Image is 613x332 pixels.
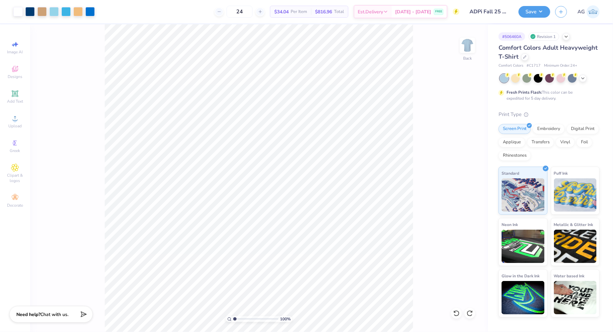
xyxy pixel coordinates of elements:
span: Clipart & logos [3,173,27,183]
strong: Need help? [16,311,40,318]
span: Glow in the Dark Ink [502,272,540,279]
span: $816.96 [315,8,332,15]
span: Total [334,8,344,15]
div: Digital Print [567,124,599,134]
span: Water based Ink [554,272,585,279]
div: Applique [499,137,525,147]
span: 100 % [280,316,291,322]
span: Add Text [7,99,23,104]
span: Est. Delivery [358,8,383,15]
div: # 506460A [499,32,525,41]
span: Per Item [291,8,307,15]
span: FREE [435,9,442,14]
span: Decorate [7,203,23,208]
div: Back [463,55,472,61]
img: Water based Ink [554,281,597,314]
div: Transfers [527,137,554,147]
img: Metallic & Glitter Ink [554,230,597,263]
strong: Fresh Prints Flash: [507,90,542,95]
span: AG [578,8,585,16]
span: Puff Ink [554,170,568,177]
span: $34.04 [274,8,289,15]
span: Greek [10,148,20,153]
span: Comfort Colors Adult Heavyweight T-Shirt [499,44,598,61]
div: Revision 1 [529,32,559,41]
div: This color can be expedited for 5 day delivery. [507,89,589,101]
span: Metallic & Glitter Ink [554,221,593,228]
img: Puff Ink [554,178,597,212]
span: # C1717 [527,63,541,69]
span: Chat with us. [40,311,68,318]
span: Designs [8,74,22,79]
span: Image AI [7,49,23,55]
div: Rhinestones [499,151,531,161]
span: Comfort Colors [499,63,523,69]
img: Aerin Glenn [587,5,600,18]
div: Screen Print [499,124,531,134]
button: Save [519,6,550,18]
div: Foil [577,137,592,147]
span: Minimum Order: 24 + [544,63,577,69]
input: Untitled Design [465,5,514,18]
div: Embroidery [533,124,565,134]
img: Glow in the Dark Ink [502,281,545,314]
div: Print Type [499,111,600,118]
div: Vinyl [556,137,575,147]
span: [DATE] - [DATE] [395,8,431,15]
span: Upload [8,123,22,129]
input: – – [227,6,253,18]
span: Standard [502,170,519,177]
a: AG [578,5,600,18]
span: Neon Ink [502,221,518,228]
img: Neon Ink [502,230,545,263]
img: Standard [502,178,545,212]
img: Back [461,39,474,52]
